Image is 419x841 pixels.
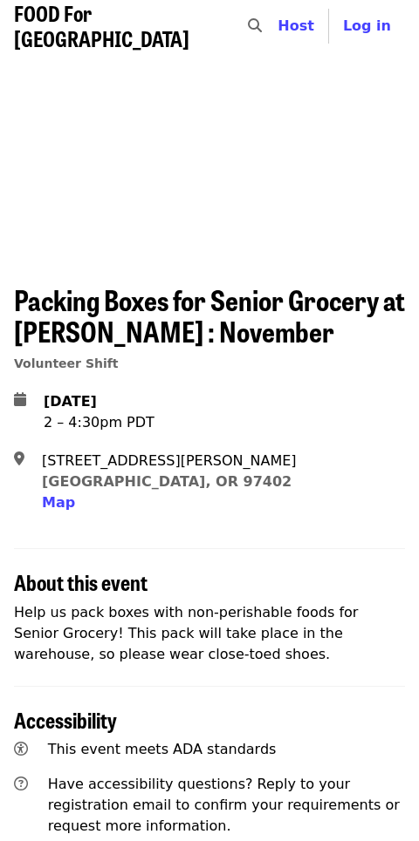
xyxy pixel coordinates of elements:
div: [STREET_ADDRESS][PERSON_NAME] [42,451,297,471]
i: universal-access icon [14,741,28,757]
button: Log in [329,9,405,44]
strong: [DATE] [44,393,97,410]
span: Accessibility [14,704,117,735]
i: calendar icon [14,391,26,408]
p: Help us pack boxes with non-perishable foods for Senior Grocery! This pack will take place in the... [14,602,405,665]
button: Map [42,492,75,513]
a: Host [278,17,314,34]
span: Log in [343,17,391,34]
a: [GEOGRAPHIC_DATA], OR 97402 [42,473,292,490]
span: About this event [14,566,148,597]
i: question-circle icon [14,776,28,792]
span: This event meets ADA standards [48,741,277,757]
input: Search [272,5,286,47]
div: 2 – 4:30pm PDT [44,412,155,433]
a: FOOD For [GEOGRAPHIC_DATA] [14,1,222,51]
a: Volunteer Shift [14,356,119,370]
span: Have accessibility questions? Reply to your registration email to confirm your requirements or re... [48,776,400,834]
span: Packing Boxes for Senior Grocery at [PERSON_NAME] : November [14,279,405,350]
i: search icon [248,17,262,34]
i: map-marker-alt icon [14,451,24,467]
span: Map [42,494,75,511]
